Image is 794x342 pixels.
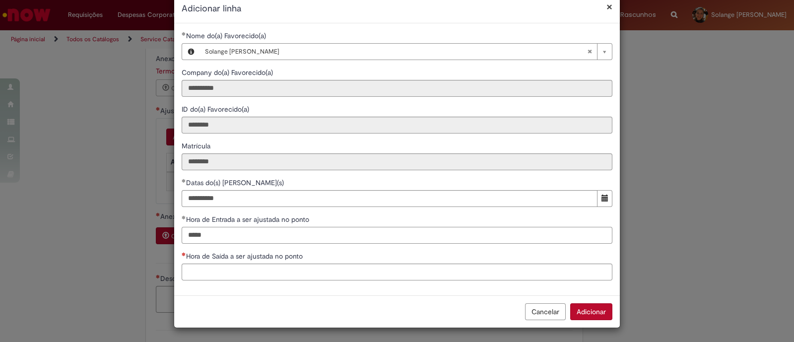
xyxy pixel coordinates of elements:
input: Company do(a) Favorecido(a) [182,80,612,97]
span: Necessários [182,252,186,256]
span: Somente leitura - ID do(a) Favorecido(a) [182,105,251,114]
span: Somente leitura - Matrícula [182,141,212,150]
input: Datas do(s) Ajuste(s) 30 September 2025 Tuesday [182,190,597,207]
h2: Adicionar linha [182,2,612,15]
span: Datas do(s) [PERSON_NAME](s) [186,178,286,187]
span: Obrigatório Preenchido [182,179,186,183]
input: Matrícula [182,153,612,170]
abbr: Limpar campo Nome do(a) Favorecido(a) [582,44,597,60]
span: Necessários - Nome do(a) Favorecido(a) [186,31,268,40]
a: Solange [PERSON_NAME]Limpar campo Nome do(a) Favorecido(a) [200,44,612,60]
button: Mostrar calendário para Datas do(s) Ajuste(s) [597,190,612,207]
input: Hora de Entrada a ser ajustada no ponto [182,227,612,244]
button: Cancelar [525,303,566,320]
button: Nome do(a) Favorecido(a), Visualizar este registro Solange Salgado Cezar [182,44,200,60]
button: Adicionar [570,303,612,320]
span: Hora de Entrada a ser ajustada no ponto [186,215,311,224]
span: Obrigatório Preenchido [182,215,186,219]
button: Fechar modal [606,1,612,12]
input: Hora de Saída a ser ajustada no ponto [182,264,612,280]
span: Somente leitura - Company do(a) Favorecido(a) [182,68,275,77]
span: Hora de Saída a ser ajustada no ponto [186,252,305,261]
input: ID do(a) Favorecido(a) [182,117,612,134]
span: Solange [PERSON_NAME] [205,44,587,60]
span: Obrigatório Preenchido [182,32,186,36]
